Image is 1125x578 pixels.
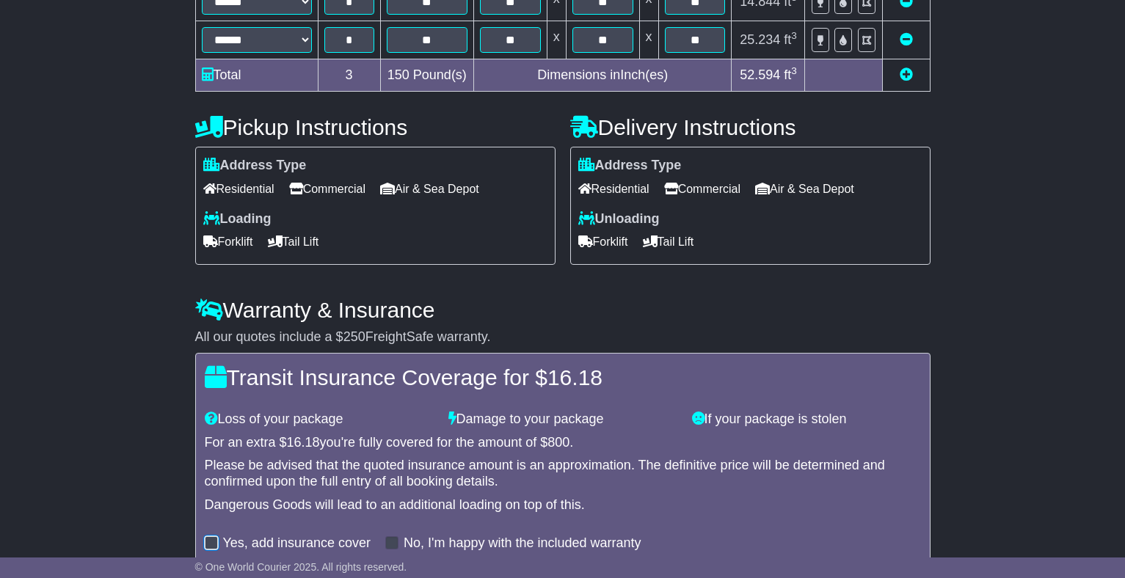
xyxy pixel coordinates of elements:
span: 25.234 [740,32,780,47]
td: 3 [318,59,380,92]
span: © One World Courier 2025. All rights reserved. [195,561,407,573]
div: Dangerous Goods will lead to an additional loading on top of this. [205,497,921,513]
h4: Warranty & Insurance [195,298,931,322]
span: Tail Lift [268,230,319,253]
a: Add new item [900,67,913,82]
span: Tail Lift [643,230,694,253]
span: ft [784,32,797,47]
sup: 3 [791,65,797,76]
span: Forklift [578,230,628,253]
span: Residential [203,178,274,200]
div: Loss of your package [197,411,441,428]
label: Loading [203,211,272,227]
td: Dimensions in Inch(es) [473,59,732,92]
a: Remove this item [900,32,913,47]
td: x [547,21,566,59]
label: No, I'm happy with the included warranty [404,535,641,552]
label: Address Type [203,158,307,174]
div: All our quotes include a $ FreightSafe warranty. [195,329,931,345]
td: Total [195,59,318,92]
span: Forklift [203,230,253,253]
span: 150 [387,67,409,82]
span: Air & Sea Depot [755,178,854,200]
span: 800 [547,435,569,450]
sup: 3 [791,30,797,41]
span: Commercial [664,178,740,200]
span: Residential [578,178,649,200]
span: 16.18 [547,365,602,389]
div: Please be advised that the quoted insurance amount is an approximation. The definitive price will... [205,458,921,489]
span: 52.594 [740,67,780,82]
h4: Delivery Instructions [570,115,931,139]
span: 16.18 [287,435,320,450]
span: ft [784,67,797,82]
h4: Transit Insurance Coverage for $ [205,365,921,389]
span: Commercial [289,178,365,200]
span: Air & Sea Depot [380,178,479,200]
td: Pound(s) [380,59,473,92]
div: For an extra $ you're fully covered for the amount of $ . [205,435,921,451]
td: x [639,21,658,59]
label: Address Type [578,158,682,174]
div: Damage to your package [441,411,685,428]
span: 250 [343,329,365,344]
label: Yes, add insurance cover [223,535,371,552]
h4: Pickup Instructions [195,115,556,139]
div: If your package is stolen [685,411,928,428]
label: Unloading [578,211,660,227]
